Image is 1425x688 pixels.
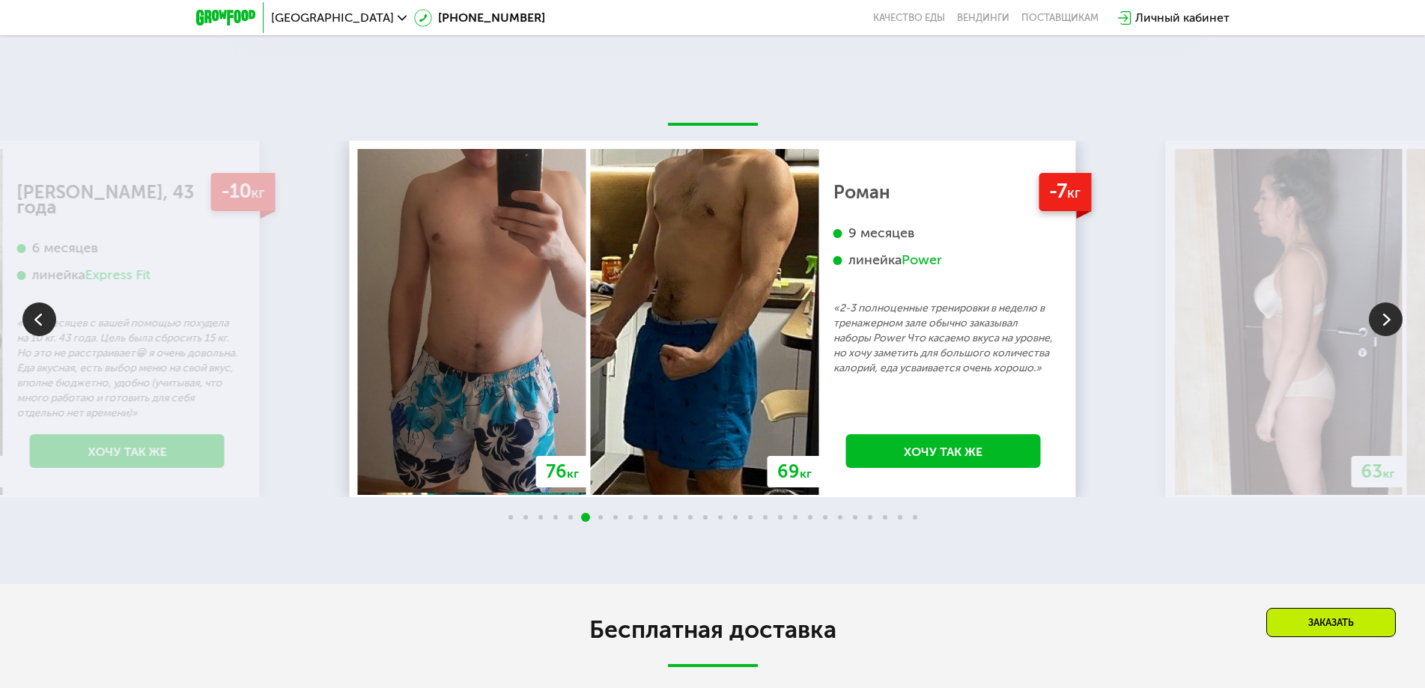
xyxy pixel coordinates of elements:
span: кг [251,184,264,201]
a: Хочу так же [846,434,1041,468]
div: Роман [833,185,1054,200]
p: «2-3 полноценные тренировки в неделю в тренажерном зале обычно заказывал наборы Power Что касаемо... [833,301,1054,376]
span: [GEOGRAPHIC_DATA] [271,12,394,24]
p: «За 6 месяцев с вашей помощью похудела на 10 кг. 43 года. Цель была сбросить 15 кг. Но это не рас... [17,316,237,421]
a: [PHONE_NUMBER] [414,9,545,27]
span: кг [800,466,812,481]
div: 76 [536,456,589,487]
div: Заказать [1266,608,1396,637]
a: Качество еды [873,12,945,24]
img: Slide left [22,302,56,336]
div: Личный кабинет [1135,9,1230,27]
div: -7 [1039,173,1091,211]
h2: Бесплатная доставка [294,615,1132,645]
a: Хочу так же [30,434,225,468]
span: кг [567,466,579,481]
span: кг [1067,184,1081,201]
div: линейка [833,252,1054,269]
div: Power [902,252,942,269]
div: -10 [210,173,275,211]
div: линейка [17,267,237,284]
div: 9 месяцев [833,225,1054,242]
span: кг [1383,466,1395,481]
div: 69 [768,456,821,487]
div: поставщикам [1021,12,1099,24]
div: 63 [1352,456,1405,487]
img: Slide right [1369,302,1403,336]
a: Вендинги [957,12,1009,24]
div: [PERSON_NAME], 43 года [17,185,237,215]
div: Express Fit [85,267,151,284]
div: 6 месяцев [17,240,237,257]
